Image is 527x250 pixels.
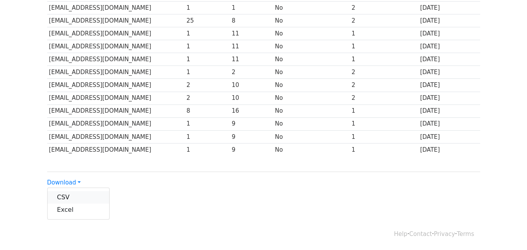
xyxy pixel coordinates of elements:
[230,53,273,66] td: 11
[47,1,185,14] td: [EMAIL_ADDRESS][DOMAIN_NAME]
[273,143,350,156] td: No
[350,92,418,105] td: 2
[418,53,480,66] td: [DATE]
[185,27,230,40] td: 1
[230,105,273,117] td: 16
[418,14,480,27] td: [DATE]
[47,92,185,105] td: [EMAIL_ADDRESS][DOMAIN_NAME]
[418,66,480,79] td: [DATE]
[185,143,230,156] td: 1
[350,66,418,79] td: 2
[350,143,418,156] td: 1
[47,27,185,40] td: [EMAIL_ADDRESS][DOMAIN_NAME]
[47,130,185,143] td: [EMAIL_ADDRESS][DOMAIN_NAME]
[457,230,474,238] a: Terms
[273,40,350,53] td: No
[230,143,273,156] td: 9
[230,66,273,79] td: 2
[418,143,480,156] td: [DATE]
[230,79,273,92] td: 10
[350,117,418,130] td: 1
[230,92,273,105] td: 10
[418,1,480,14] td: [DATE]
[47,143,185,156] td: [EMAIL_ADDRESS][DOMAIN_NAME]
[185,117,230,130] td: 1
[350,14,418,27] td: 2
[350,79,418,92] td: 2
[273,27,350,40] td: No
[47,105,185,117] td: [EMAIL_ADDRESS][DOMAIN_NAME]
[394,230,407,238] a: Help
[350,1,418,14] td: 2
[48,204,109,216] a: Excel
[418,130,480,143] td: [DATE]
[273,117,350,130] td: No
[230,40,273,53] td: 11
[350,53,418,66] td: 1
[185,105,230,117] td: 8
[418,27,480,40] td: [DATE]
[350,105,418,117] td: 1
[185,79,230,92] td: 2
[418,117,480,130] td: [DATE]
[350,40,418,53] td: 1
[185,53,230,66] td: 1
[273,66,350,79] td: No
[230,117,273,130] td: 9
[47,117,185,130] td: [EMAIL_ADDRESS][DOMAIN_NAME]
[434,230,455,238] a: Privacy
[185,66,230,79] td: 1
[47,14,185,27] td: [EMAIL_ADDRESS][DOMAIN_NAME]
[273,92,350,105] td: No
[273,53,350,66] td: No
[47,179,81,186] a: Download
[47,66,185,79] td: [EMAIL_ADDRESS][DOMAIN_NAME]
[47,53,185,66] td: [EMAIL_ADDRESS][DOMAIN_NAME]
[418,92,480,105] td: [DATE]
[418,105,480,117] td: [DATE]
[350,27,418,40] td: 1
[488,213,527,250] iframe: Chat Widget
[230,1,273,14] td: 1
[47,40,185,53] td: [EMAIL_ADDRESS][DOMAIN_NAME]
[230,14,273,27] td: 8
[273,105,350,117] td: No
[230,130,273,143] td: 9
[185,40,230,53] td: 1
[47,79,185,92] td: [EMAIL_ADDRESS][DOMAIN_NAME]
[273,130,350,143] td: No
[273,14,350,27] td: No
[185,92,230,105] td: 2
[418,40,480,53] td: [DATE]
[185,14,230,27] td: 25
[409,230,432,238] a: Contact
[230,27,273,40] td: 11
[273,1,350,14] td: No
[48,191,109,204] a: CSV
[273,79,350,92] td: No
[418,79,480,92] td: [DATE]
[185,130,230,143] td: 1
[185,1,230,14] td: 1
[350,130,418,143] td: 1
